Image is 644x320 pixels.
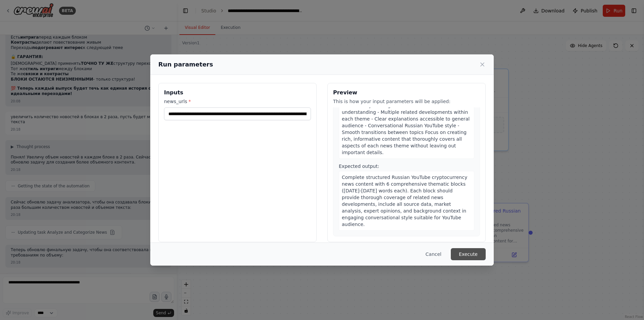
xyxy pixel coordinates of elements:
[164,98,311,105] label: news_urls
[164,89,311,97] h3: Inputs
[333,89,480,97] h3: Preview
[339,164,379,169] span: Expected output:
[342,175,467,227] span: Complete structured Russian YouTube cryptocurrency news content with 6 comprehensive thematic blo...
[420,248,447,260] button: Cancel
[451,248,486,260] button: Execute
[158,60,213,69] h2: Run parameters
[333,98,480,105] p: This is how your input parameters will be applied:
